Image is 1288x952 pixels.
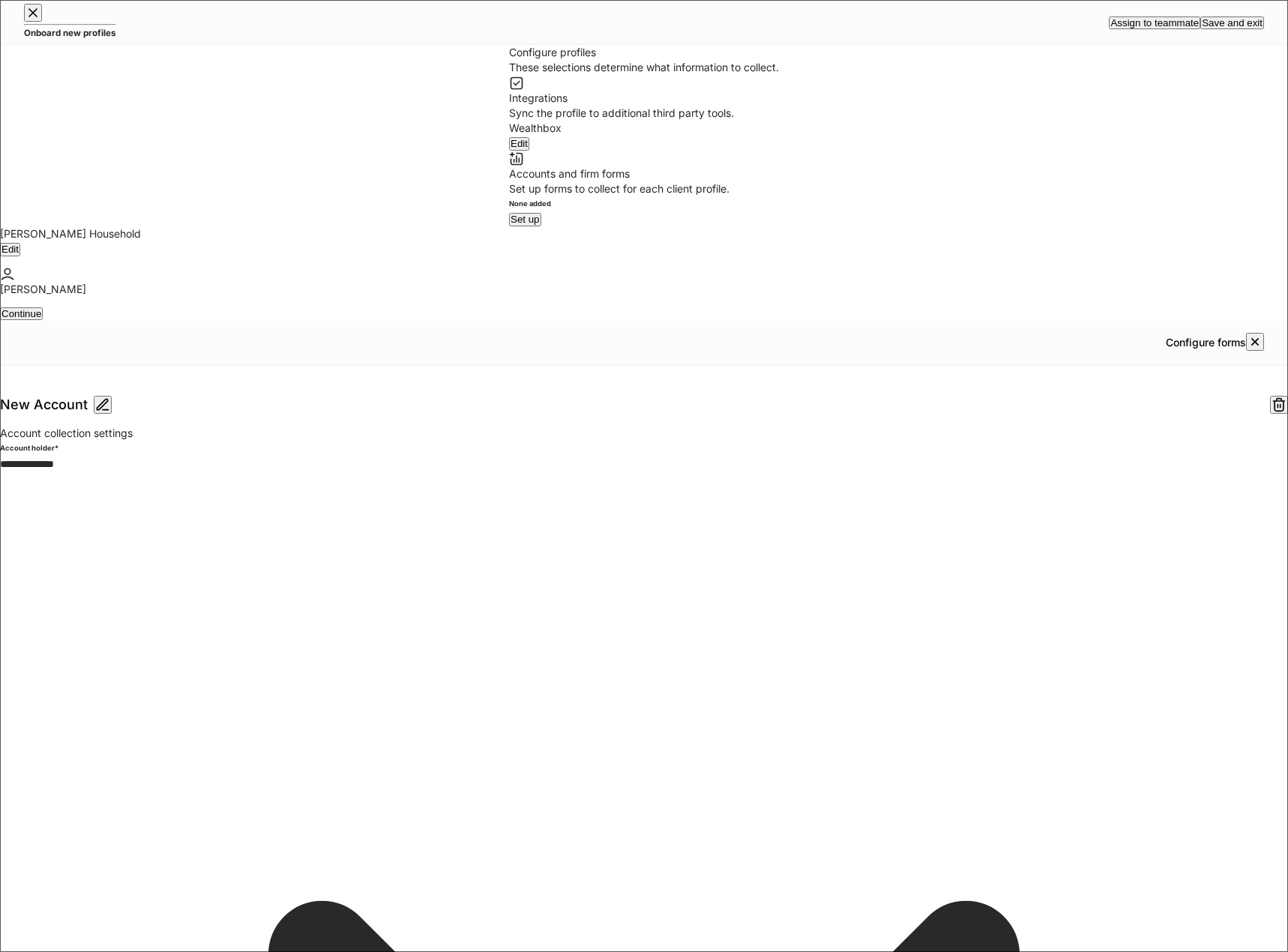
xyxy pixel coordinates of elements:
div: Continue [1,309,41,319]
div: Set up forms to collect for each client profile. [509,181,779,196]
div: Integrations [509,91,779,106]
div: Assign to teammate [1110,18,1199,28]
div: These selections determine what information to collect. [509,60,779,75]
div: Accounts and firm forms [509,166,779,181]
h5: Onboard new profiles [24,25,116,40]
div: Wealthbox [509,121,779,136]
div: Set up [511,214,540,224]
div: Edit [511,139,528,148]
div: Configure profiles [509,45,779,60]
h6: None added [509,196,779,211]
div: Sync the profile to additional third party tools. [509,106,779,121]
div: Edit [1,244,19,254]
h5: Configure forms [1166,335,1246,350]
div: Save and exit [1202,18,1263,28]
